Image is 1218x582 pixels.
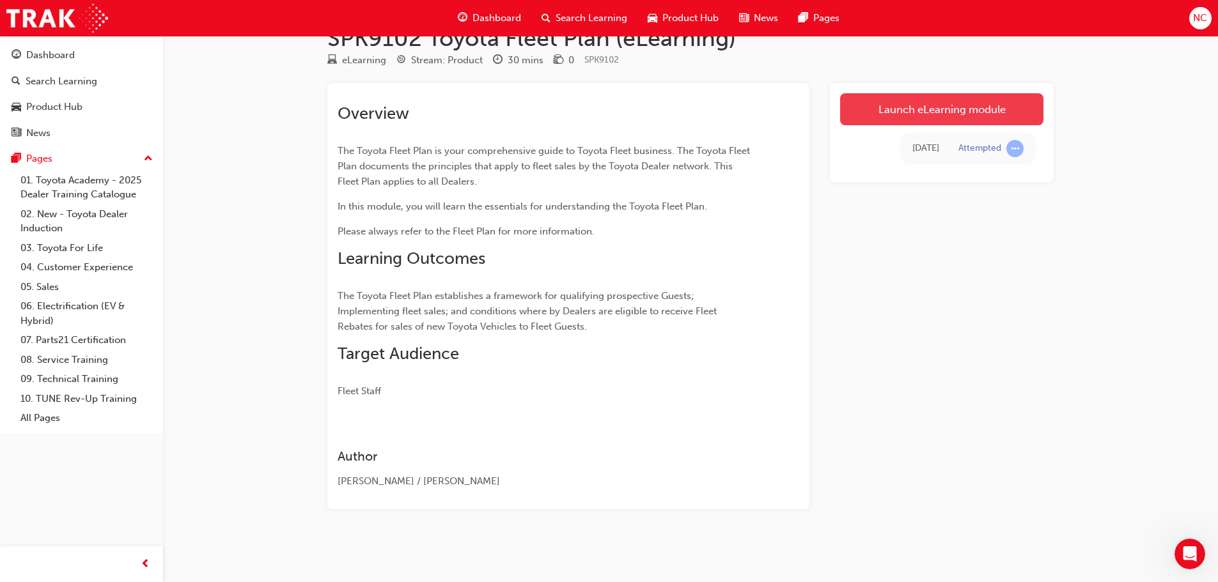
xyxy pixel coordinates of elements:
[12,76,20,88] span: search-icon
[5,95,158,119] a: Product Hub
[754,11,778,26] span: News
[448,5,531,31] a: guage-iconDashboard
[648,10,657,26] span: car-icon
[556,11,627,26] span: Search Learning
[813,11,839,26] span: Pages
[554,55,563,66] span: money-icon
[15,296,158,330] a: 06. Electrification (EV & Hybrid)
[840,93,1043,125] a: Launch eLearning module
[338,385,381,397] span: Fleet Staff
[493,52,543,68] div: Duration
[5,121,158,145] a: News
[729,5,788,31] a: news-iconNews
[411,53,483,68] div: Stream: Product
[342,53,386,68] div: eLearning
[799,10,808,26] span: pages-icon
[493,55,503,66] span: clock-icon
[5,41,158,147] button: DashboardSearch LearningProduct HubNews
[912,141,939,156] div: Wed Oct 01 2025 10:20:33 GMT+1000 (Australian Eastern Standard Time)
[542,10,550,26] span: search-icon
[12,102,21,113] span: car-icon
[458,10,467,26] span: guage-icon
[531,5,637,31] a: search-iconSearch Learning
[26,74,97,89] div: Search Learning
[144,151,153,167] span: up-icon
[26,151,52,166] div: Pages
[472,11,521,26] span: Dashboard
[1175,539,1205,569] iframe: Intercom live chat
[1006,140,1024,157] span: learningRecordVerb_ATTEMPT-icon
[12,50,21,61] span: guage-icon
[637,5,729,31] a: car-iconProduct Hub
[12,153,21,165] span: pages-icon
[26,126,51,141] div: News
[327,55,337,66] span: learningResourceType_ELEARNING-icon
[141,556,150,572] span: prev-icon
[338,344,459,364] span: Target Audience
[338,226,595,237] span: Please always refer to the Fleet Plan for more information.
[958,142,1001,155] div: Attempted
[396,52,483,68] div: Stream
[327,52,386,68] div: Type
[15,350,158,370] a: 08. Service Training
[1189,7,1212,29] button: NC
[15,408,158,428] a: All Pages
[6,4,108,33] img: Trak
[338,249,485,268] span: Learning Outcomes
[15,277,158,297] a: 05. Sales
[554,52,574,68] div: Price
[15,257,158,277] a: 04. Customer Experience
[15,389,158,409] a: 10. TUNE Rev-Up Training
[15,204,158,238] a: 02. New - Toyota Dealer Induction
[338,449,753,464] h3: Author
[12,128,21,139] span: news-icon
[15,238,158,258] a: 03. Toyota For Life
[508,53,543,68] div: 30 mins
[5,147,158,171] button: Pages
[15,171,158,204] a: 01. Toyota Academy - 2025 Dealer Training Catalogue
[338,103,409,123] span: Overview
[327,24,1054,52] h1: SPK9102 Toyota Fleet Plan (eLearning)
[338,474,753,489] div: [PERSON_NAME] / [PERSON_NAME]
[568,53,574,68] div: 0
[739,10,749,26] span: news-icon
[584,54,619,65] span: Learning resource code
[396,55,406,66] span: target-icon
[1193,11,1207,26] span: NC
[788,5,850,31] a: pages-iconPages
[662,11,719,26] span: Product Hub
[15,369,158,389] a: 09. Technical Training
[5,43,158,67] a: Dashboard
[26,48,75,63] div: Dashboard
[15,330,158,350] a: 07. Parts21 Certification
[338,290,719,332] span: The Toyota Fleet Plan establishes a framework for qualifying prospective Guests; Implementing fle...
[26,100,82,114] div: Product Hub
[338,145,753,187] span: The Toyota Fleet Plan is your comprehensive guide to Toyota Fleet business. The Toyota Fleet Plan...
[5,70,158,93] a: Search Learning
[338,201,707,212] span: In this module, you will learn the essentials for understanding the Toyota Fleet Plan.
